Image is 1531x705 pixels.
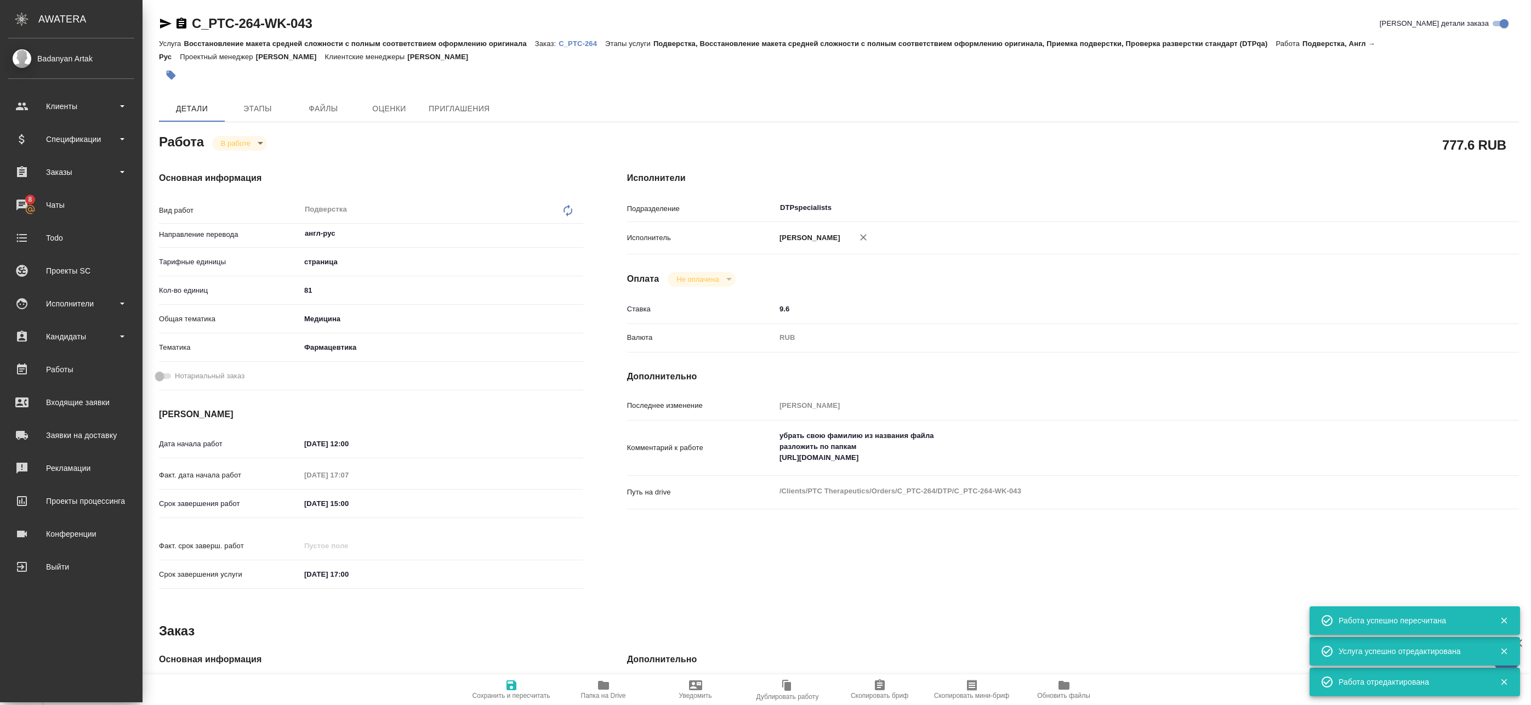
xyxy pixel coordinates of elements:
[3,389,140,416] a: Входящие заявки
[1276,39,1302,48] p: Работа
[3,224,140,252] a: Todo
[627,653,1519,666] h4: Дополнительно
[8,230,134,246] div: Todo
[535,39,559,48] p: Заказ:
[1442,135,1506,154] h2: 777.6 RUB
[218,139,254,148] button: В работе
[166,102,218,116] span: Детали
[1438,207,1441,209] button: Open
[473,692,550,700] span: Сохранить и пересчитать
[159,314,300,325] p: Общая тематика
[851,692,908,700] span: Скопировать бриф
[1339,676,1483,687] div: Работа отредактирована
[8,460,134,476] div: Рекламации
[3,422,140,449] a: Заявки на доставку
[8,361,134,378] div: Работы
[8,131,134,147] div: Спецификации
[776,427,1444,467] textarea: убрать свою фамилию из названия файла разложить по папкам [URL][DOMAIN_NAME]
[627,232,776,243] p: Исполнитель
[926,674,1018,705] button: Скопировать мини-бриф
[3,520,140,548] a: Конференции
[159,17,172,30] button: Скопировать ссылку для ЯМессенджера
[300,253,583,271] div: страница
[8,493,134,509] div: Проекты процессинга
[851,225,875,249] button: Удалить исполнителя
[8,295,134,312] div: Исполнители
[776,328,1444,347] div: RUB
[776,232,840,243] p: [PERSON_NAME]
[8,53,134,65] div: Badanyan Artak
[407,53,476,61] p: [PERSON_NAME]
[159,63,183,87] button: Добавить тэг
[325,53,408,61] p: Клиентские менеджеры
[3,454,140,482] a: Рекламации
[1339,646,1483,657] div: Услуга успешно отредактирована
[1037,692,1090,700] span: Обновить файлы
[559,38,605,48] a: C_PTC-264
[192,16,312,31] a: C_PTC-264-WK-043
[3,553,140,581] a: Выйти
[8,98,134,115] div: Клиенты
[673,275,722,284] button: Не оплачена
[756,693,819,701] span: Дублировать работу
[627,487,776,498] p: Путь на drive
[1339,615,1483,626] div: Работа успешно пересчитана
[175,371,244,382] span: Нотариальный заказ
[175,17,188,30] button: Скопировать ссылку
[605,39,653,48] p: Этапы услуги
[627,272,659,286] h4: Оплата
[300,310,583,328] div: Медицина
[159,541,300,552] p: Факт. срок заверш. работ
[159,653,583,666] h4: Основная информация
[300,467,396,483] input: Пустое поле
[627,332,776,343] p: Валюта
[776,397,1444,413] input: Пустое поле
[300,496,396,511] input: ✎ Введи что-нибудь
[8,394,134,411] div: Входящие заявки
[159,131,204,151] h2: Работа
[363,102,416,116] span: Оценки
[8,263,134,279] div: Проекты SC
[38,8,143,30] div: AWATERA
[627,400,776,411] p: Последнее изменение
[159,470,300,481] p: Факт. дата начала работ
[300,282,583,298] input: ✎ Введи что-нибудь
[159,408,583,421] h4: [PERSON_NAME]
[212,136,267,151] div: В работе
[3,487,140,515] a: Проекты процессинга
[300,338,583,357] div: Фармацевтика
[627,172,1519,185] h4: Исполнители
[577,232,579,235] button: Open
[8,197,134,213] div: Чаты
[668,272,735,287] div: В работе
[159,285,300,296] p: Кол-во единиц
[1380,18,1489,29] span: [PERSON_NAME] детали заказа
[159,229,300,240] p: Направление перевода
[627,304,776,315] p: Ставка
[300,436,396,452] input: ✎ Введи что-нибудь
[776,482,1444,501] textarea: /Clients/PTC Therapeutics/Orders/C_PTC-264/DTP/C_PTC-264-WK-043
[1493,616,1515,626] button: Закрыть
[653,39,1276,48] p: Подверстка, Восстановление макета средней сложности с полным соответствием оформлению оригинала, ...
[1018,674,1110,705] button: Обновить файлы
[231,102,284,116] span: Этапы
[627,370,1519,383] h4: Дополнительно
[8,526,134,542] div: Конференции
[159,498,300,509] p: Срок завершения работ
[8,164,134,180] div: Заказы
[559,39,605,48] p: C_PTC-264
[159,205,300,216] p: Вид работ
[834,674,926,705] button: Скопировать бриф
[159,257,300,268] p: Тарифные единицы
[3,356,140,383] a: Работы
[21,194,38,205] span: 8
[1493,677,1515,687] button: Закрыть
[8,427,134,444] div: Заявки на доставку
[8,559,134,575] div: Выйти
[934,692,1009,700] span: Скопировать мини-бриф
[1493,646,1515,656] button: Закрыть
[650,674,742,705] button: Уведомить
[159,622,195,640] h2: Заказ
[300,538,396,554] input: Пустое поле
[159,39,184,48] p: Услуга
